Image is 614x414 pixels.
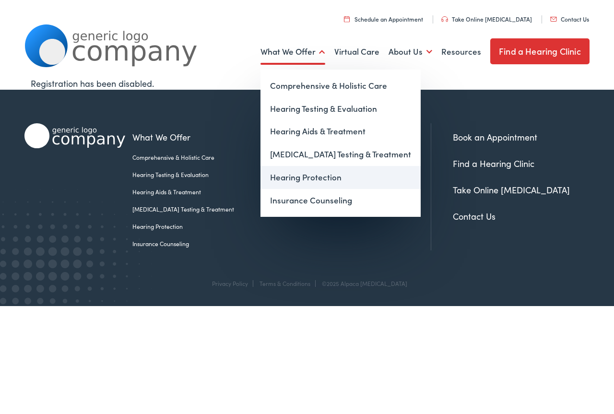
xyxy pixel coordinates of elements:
[453,131,537,143] a: Book an Appointment
[344,16,350,22] img: utility icon
[453,210,496,222] a: Contact Us
[132,205,271,213] a: [MEDICAL_DATA] Testing & Treatment
[260,34,325,70] a: What We Offer
[132,130,271,143] a: What We Offer
[453,184,570,196] a: Take Online [MEDICAL_DATA]
[260,97,421,120] a: Hearing Testing & Evaluation
[334,34,379,70] a: Virtual Care
[550,15,589,23] a: Contact Us
[389,34,432,70] a: About Us
[344,15,423,23] a: Schedule an Appointment
[441,34,481,70] a: Resources
[260,166,421,189] a: Hearing Protection
[453,157,534,169] a: Find a Hearing Clinic
[260,143,421,166] a: [MEDICAL_DATA] Testing & Treatment
[132,153,271,162] a: Comprehensive & Holistic Care
[260,279,310,287] a: Terms & Conditions
[441,15,532,23] a: Take Online [MEDICAL_DATA]
[260,74,421,97] a: Comprehensive & Holistic Care
[550,17,557,22] img: utility icon
[31,77,583,90] div: Registration has been disabled.
[490,38,590,64] a: Find a Hearing Clinic
[260,120,421,143] a: Hearing Aids & Treatment
[24,123,125,148] img: Alpaca Audiology
[132,239,271,248] a: Insurance Counseling
[317,280,407,287] div: ©2025 Alpaca [MEDICAL_DATA]
[132,188,271,196] a: Hearing Aids & Treatment
[212,279,248,287] a: Privacy Policy
[132,170,271,179] a: Hearing Testing & Evaluation
[441,16,448,22] img: utility icon
[260,189,421,212] a: Insurance Counseling
[132,222,271,231] a: Hearing Protection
